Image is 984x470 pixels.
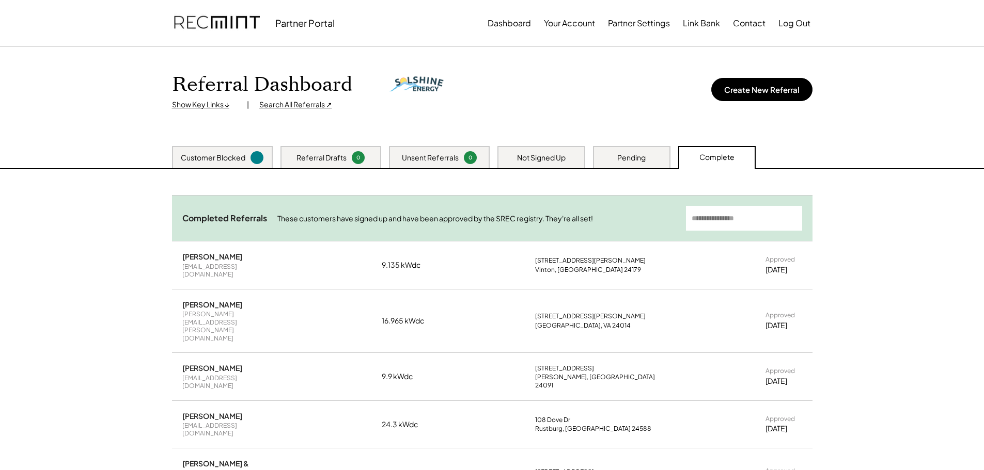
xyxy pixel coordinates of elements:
button: Your Account [544,13,595,34]
div: [PERSON_NAME] [182,363,242,372]
div: Completed Referrals [182,213,267,224]
div: Complete [699,152,735,163]
button: Create New Referral [711,78,813,101]
div: Not Signed Up [517,153,566,163]
div: [DATE] [766,376,787,386]
img: recmint-logotype%403x.png [174,6,260,41]
div: [GEOGRAPHIC_DATA], VA 24014 [535,321,631,330]
div: [STREET_ADDRESS][PERSON_NAME] [535,256,646,265]
div: Approved [766,415,795,423]
img: solshine-energy.png [388,75,445,94]
button: Dashboard [488,13,531,34]
div: Search All Referrals ↗ [259,100,332,110]
div: Show Key Links ↓ [172,100,237,110]
div: [EMAIL_ADDRESS][DOMAIN_NAME] [182,263,280,279]
div: [DATE] [766,265,787,275]
div: [EMAIL_ADDRESS][DOMAIN_NAME] [182,422,280,437]
div: [PERSON_NAME] [182,252,242,261]
div: Referral Drafts [296,153,347,163]
div: 108 Dove Dr [535,416,570,424]
div: Rustburg, [GEOGRAPHIC_DATA] 24588 [535,425,651,433]
div: Vinton, [GEOGRAPHIC_DATA] 24179 [535,266,641,274]
div: [PERSON_NAME], [GEOGRAPHIC_DATA] 24091 [535,373,664,389]
div: | [247,100,249,110]
div: [PERSON_NAME] [182,300,242,309]
h1: Referral Dashboard [172,73,352,97]
div: 0 [353,154,363,161]
div: Approved [766,255,795,264]
div: [PERSON_NAME] [182,411,242,420]
div: [STREET_ADDRESS] [535,364,594,372]
div: [PERSON_NAME][EMAIL_ADDRESS][PERSON_NAME][DOMAIN_NAME] [182,310,280,342]
div: 9.135 kWdc [382,260,433,270]
div: These customers have signed up and have been approved by the SREC registry. They're all set! [277,214,676,224]
button: Link Bank [683,13,720,34]
div: 0 [465,154,475,161]
div: [STREET_ADDRESS][PERSON_NAME] [535,312,646,320]
button: Log Out [778,13,810,34]
div: 24.3 kWdc [382,419,433,430]
button: Contact [733,13,766,34]
div: 16.965 kWdc [382,316,433,326]
div: Approved [766,311,795,319]
div: [EMAIL_ADDRESS][DOMAIN_NAME] [182,374,280,390]
div: 9.9 kWdc [382,371,433,382]
div: [DATE] [766,424,787,434]
div: Pending [617,153,646,163]
div: [DATE] [766,320,787,331]
button: Partner Settings [608,13,670,34]
div: Customer Blocked [181,153,245,163]
div: Unsent Referrals [402,153,459,163]
div: Partner Portal [275,17,335,29]
div: Approved [766,367,795,375]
